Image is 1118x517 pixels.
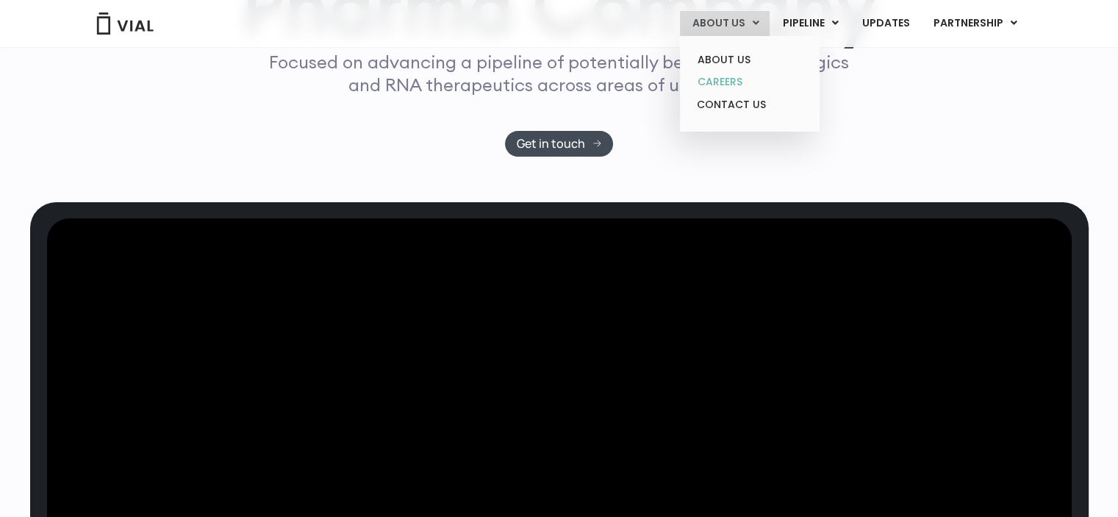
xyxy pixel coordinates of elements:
[850,11,920,36] a: UPDATES
[505,131,613,157] a: Get in touch
[517,138,585,149] span: Get in touch
[680,11,770,36] a: ABOUT USMenu Toggle
[263,51,856,96] p: Focused on advancing a pipeline of potentially best-in-class biologics and RNA therapeutics acros...
[685,71,814,93] a: CAREERS
[96,13,154,35] img: Vial Logo
[770,11,849,36] a: PIPELINEMenu Toggle
[921,11,1028,36] a: PARTNERSHIPMenu Toggle
[685,93,814,117] a: CONTACT US
[685,49,814,71] a: ABOUT US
